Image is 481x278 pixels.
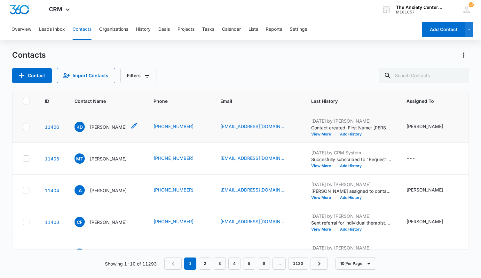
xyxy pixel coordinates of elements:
[73,19,91,40] button: Contacts
[154,123,193,130] a: [PHONE_NUMBER]
[258,258,270,270] a: Page 6
[99,19,128,40] button: Organizations
[184,258,196,270] em: 1
[396,5,443,10] div: account name
[202,19,214,40] button: Tasks
[154,218,193,225] a: [PHONE_NUMBER]
[75,249,138,259] div: Contact Name - Elizabeth - Select to Edit Field
[90,219,127,225] p: [PERSON_NAME]
[406,218,443,225] div: [PERSON_NAME]
[311,98,382,104] span: Last History
[406,123,455,131] div: Assigned To - Erika Marker - Select to Edit Field
[266,19,282,40] button: Reports
[406,186,455,194] div: Assigned To - Erika Marker - Select to Edit Field
[228,258,240,270] a: Page 4
[220,218,296,226] div: Email - rkclmbr16@gmail.com - Select to Edit Field
[311,132,335,136] button: View More
[311,149,391,156] p: [DATE] by CRM System
[311,164,335,168] button: View More
[335,196,366,200] button: Add History
[220,155,284,161] a: [EMAIL_ADDRESS][DOMAIN_NAME]
[335,258,376,270] button: 10 Per Page
[311,213,391,219] p: [DATE] by [PERSON_NAME]
[90,124,127,130] p: [PERSON_NAME]
[379,68,469,83] input: Search Contacts
[75,153,138,164] div: Contact Name - Mary Timson - Select to Edit Field
[220,98,287,104] span: Email
[335,227,366,231] button: Add History
[406,186,443,193] div: [PERSON_NAME]
[154,218,205,226] div: Phone - 913-406-3450 - Select to Edit Field
[75,249,85,259] span: E
[220,123,284,130] a: [EMAIL_ADDRESS][DOMAIN_NAME]
[220,186,284,193] a: [EMAIL_ADDRESS][DOMAIN_NAME]
[311,156,391,163] p: Succesfully subscribed to "Request Review".
[311,219,391,226] p: Sent referral for individual therapist. client has Medicare
[243,258,255,270] a: Page 5
[154,123,205,131] div: Phone - 6209669558 - Select to Edit Field
[396,10,443,14] div: account id
[57,68,115,83] button: Import Contacts
[75,185,138,195] div: Contact Name - Iris Alba - Select to Edit Field
[311,118,391,124] p: [DATE] by [PERSON_NAME]
[214,258,226,270] a: Page 3
[406,218,455,226] div: Assigned To - Erika Marker - Select to Edit Field
[311,188,391,194] p: [PERSON_NAME] assigned to contact.
[406,155,427,162] div: Assigned To - - Select to Edit Field
[335,164,366,168] button: Add History
[311,181,391,188] p: [DATE] by [PERSON_NAME]
[45,188,59,193] a: Navigate to contact details page for Iris Alba
[90,187,127,194] p: [PERSON_NAME]
[311,227,335,231] button: View More
[45,156,59,161] a: Navigate to contact details page for Mary Timson
[311,124,391,131] p: Contact created. First Name: [PERSON_NAME] Last Name: [PERSON_NAME] Phone: [PHONE_NUMBER] Email: ...
[406,155,415,162] div: ---
[75,185,85,195] span: IA
[290,19,307,40] button: Settings
[406,98,446,104] span: Assigned To
[311,196,335,200] button: View More
[248,19,258,40] button: Lists
[75,98,129,104] span: Contact Name
[335,132,366,136] button: Add History
[154,155,205,162] div: Phone - 7206122967 - Select to Edit Field
[90,155,127,162] p: [PERSON_NAME]
[154,155,193,161] a: [PHONE_NUMBER]
[406,123,443,130] div: [PERSON_NAME]
[422,22,465,37] button: Add Contact
[45,98,50,104] span: ID
[154,186,205,194] div: Phone - 913-326-0657 - Select to Edit Field
[45,124,59,130] a: Navigate to contact details page for Kelly Driscoll
[469,2,474,7] span: 12
[154,98,196,104] span: Phone
[39,19,65,40] button: Leads Inbox
[220,155,296,162] div: Email - timsonmary7@gmail.com - Select to Edit Field
[164,258,328,270] nav: Pagination
[49,6,62,12] span: CRM
[75,153,85,164] span: MT
[75,122,85,132] span: KD
[220,186,296,194] div: Email - Iris.Alba@DohertySteel.com - Select to Edit Field
[75,217,85,227] span: CF
[158,19,170,40] button: Deals
[311,244,391,251] p: [DATE] by [PERSON_NAME]
[199,258,211,270] a: Page 2
[288,258,308,270] a: Page 1130
[220,218,284,225] a: [EMAIL_ADDRESS][DOMAIN_NAME]
[12,19,31,40] button: Overview
[45,219,59,225] a: Navigate to contact details page for Courtney Franz
[459,50,469,60] button: Actions
[12,68,52,83] button: Add Contact
[75,217,138,227] div: Contact Name - Courtney Franz - Select to Edit Field
[469,2,474,7] div: notifications count
[12,50,46,60] h1: Contacts
[154,186,193,193] a: [PHONE_NUMBER]
[222,19,241,40] button: Calendar
[177,19,194,40] button: Projects
[311,258,328,270] a: Next Page
[75,122,138,132] div: Contact Name - Kelly Driscoll - Select to Edit Field
[220,123,296,131] div: Email - KDRISCOLL78@GMAIL.COM - Select to Edit Field
[105,260,157,267] p: Showing 1-10 of 11293
[136,19,151,40] button: History
[120,68,156,83] button: Filters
